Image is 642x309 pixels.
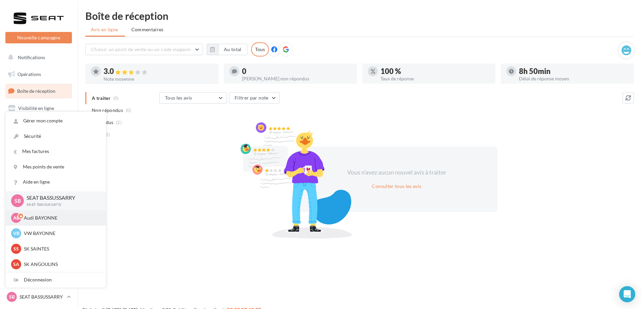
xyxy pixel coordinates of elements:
button: Consulter tous les avis [369,182,424,190]
span: Visibilité en ligne [18,105,54,111]
span: Commentaires [131,26,164,33]
a: Gérer mon compte [6,113,106,128]
span: (0) [126,108,131,113]
span: AB [13,215,19,221]
div: Taux de réponse [380,76,490,81]
button: Au total [218,44,247,55]
button: Notifications [4,50,71,65]
span: Choisir un point de vente ou un code magasin [91,46,191,52]
a: Boîte de réception [4,84,73,98]
div: Déconnexion [6,272,106,287]
a: Opérations [4,67,73,81]
p: SK SAINTES [24,245,98,252]
a: Campagnes [4,118,73,132]
span: Non répondus [92,107,123,114]
span: SS [13,245,19,252]
button: Tous les avis [159,92,227,104]
button: Nouvelle campagne [5,32,72,43]
p: seat-bassussarry [27,201,95,207]
p: VW BAYONNE [24,230,98,237]
span: (2) [105,132,110,137]
div: 100 % [380,68,490,75]
a: Visibilité en ligne [4,101,73,115]
a: Sécurité [6,129,106,144]
span: Notifications [18,54,45,60]
p: SEAT BASSUSSARRY [27,194,95,202]
div: [PERSON_NAME] non répondus [242,76,352,81]
p: SK ANGOULINS [24,261,98,268]
button: Choisir un point de vente ou un code magasin [85,44,203,55]
a: PLV et print personnalisable [4,185,73,204]
a: Aide en ligne [6,175,106,190]
span: SA [13,261,19,268]
span: Boîte de réception [17,88,55,94]
div: 8h 50min [519,68,629,75]
div: Vous n'avez aucun nouvel avis à traiter [339,168,454,177]
p: SEAT BASSUSSARRY [19,294,64,300]
div: Délai de réponse moyen [519,76,629,81]
div: 0 [242,68,352,75]
a: Médiathèque [4,151,73,165]
span: SB [14,197,21,204]
span: VB [13,230,19,237]
p: Audi BAYONNE [24,215,98,221]
span: Opérations [17,71,41,77]
div: Boîte de réception [85,11,634,21]
a: Contacts [4,134,73,149]
button: Filtrer par note [229,92,280,104]
div: Tous [251,42,269,56]
div: Note moyenne [104,77,213,81]
div: 3.0 [104,68,213,75]
a: Mes points de vente [6,159,106,175]
span: SB [9,294,15,300]
a: Mes factures [6,144,106,159]
span: (2) [116,120,122,125]
a: SB SEAT BASSUSSARRY [5,291,72,303]
button: Au total [207,44,247,55]
div: Open Intercom Messenger [619,286,635,302]
span: Tous les avis [165,95,192,101]
a: Calendrier [4,168,73,182]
